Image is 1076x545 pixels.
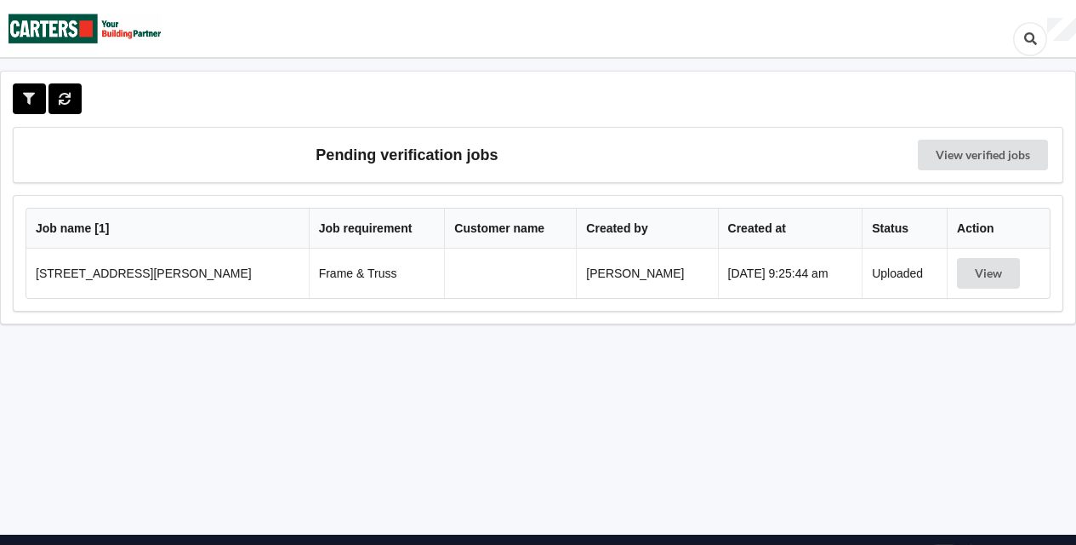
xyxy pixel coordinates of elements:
[309,249,445,298] td: Frame & Truss
[862,209,947,249] th: Status
[947,209,1050,249] th: Action
[718,209,863,249] th: Created at
[309,209,445,249] th: Job requirement
[576,249,717,298] td: [PERSON_NAME]
[26,249,309,298] td: [STREET_ADDRESS][PERSON_NAME]
[718,249,863,298] td: [DATE] 9:25:44 am
[9,1,162,56] img: Carters
[957,267,1023,280] a: View
[444,209,576,249] th: Customer name
[26,209,309,249] th: Job name [ 1 ]
[576,209,717,249] th: Created by
[1047,18,1076,42] div: User Profile
[862,249,947,298] td: Uploaded
[957,258,1020,289] button: View
[918,140,1048,170] a: View verified jobs
[26,140,788,170] h3: Pending verification jobs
